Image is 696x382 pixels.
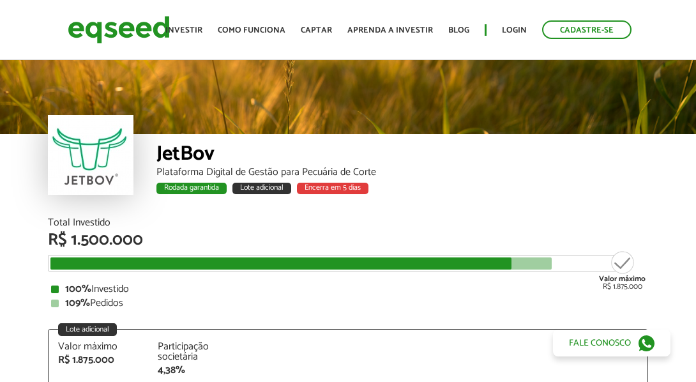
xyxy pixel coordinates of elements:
[58,342,139,352] div: Valor máximo
[297,183,368,194] div: Encerra em 5 dias
[58,323,117,336] div: Lote adicional
[232,183,291,194] div: Lote adicional
[448,26,469,34] a: Blog
[156,167,648,178] div: Plataforma Digital de Gestão para Pecuária de Corte
[599,273,646,285] strong: Valor máximo
[58,355,139,365] div: R$ 1.875.000
[301,26,332,34] a: Captar
[65,294,90,312] strong: 109%
[158,365,238,376] div: 4,38%
[51,298,645,309] div: Pedidos
[48,232,648,248] div: R$ 1.500.000
[218,26,285,34] a: Como funciona
[156,183,227,194] div: Rodada garantida
[65,280,91,298] strong: 100%
[599,250,646,291] div: R$ 1.875.000
[48,218,648,228] div: Total Investido
[68,13,170,47] img: EqSeed
[553,330,670,356] a: Fale conosco
[156,144,648,167] div: JetBov
[542,20,632,39] a: Cadastre-se
[347,26,433,34] a: Aprenda a investir
[158,342,238,362] div: Participação societária
[502,26,527,34] a: Login
[51,284,645,294] div: Investido
[165,26,202,34] a: Investir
